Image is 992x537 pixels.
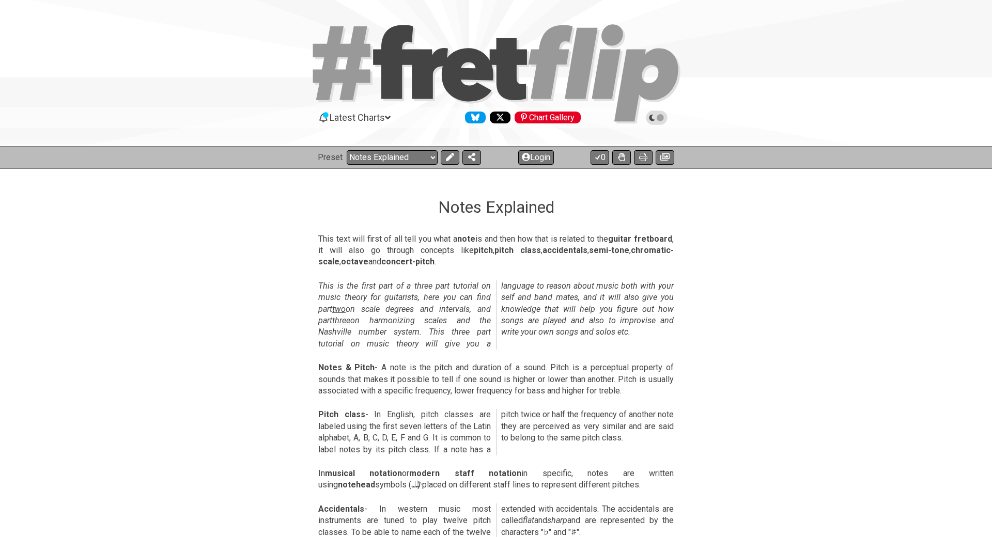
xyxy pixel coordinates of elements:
[318,468,674,491] p: In or in specific, notes are written using symbols (𝅝 𝅗𝅥 𝅘𝅥 𝅘𝅥𝅮) placed on different staff lines to r...
[457,234,475,244] strong: note
[338,480,375,489] strong: notehead
[461,112,486,123] a: Follow #fretflip at Bluesky
[318,409,365,419] strong: Pitch class
[330,112,385,123] span: Latest Charts
[318,409,674,455] p: - In English, pitch classes are labeled using the first seven letters of the Latin alphabet, A, B...
[318,362,674,397] p: - A note is the pitch and duration of a sound. Pitch is a perceptual property of sounds that make...
[547,515,567,525] em: sharp
[318,281,674,349] em: This is the first part of a three part tutorial on music theory for guitarists, here you can find...
[612,150,631,165] button: Toggle Dexterity for all fretkits
[518,150,554,165] button: Login
[318,233,674,268] p: This text will first of all tell you what a is and then how that is related to the , it will also...
[656,150,674,165] button: Create image
[347,150,438,165] select: Preset
[494,245,541,255] strong: pitch class
[474,245,493,255] strong: pitch
[325,468,402,478] strong: musical notation
[608,234,672,244] strong: guitar fretboard
[318,152,343,162] span: Preset
[318,504,364,514] strong: Accidentals
[486,112,510,123] a: Follow #fretflip at X
[441,150,459,165] button: Edit Preset
[332,304,346,314] span: two
[438,197,554,217] h1: Notes Explained
[462,150,481,165] button: Share Preset
[589,245,629,255] strong: semi-tone
[409,468,521,478] strong: modern staff notation
[634,150,653,165] button: Print
[510,112,581,123] a: #fretflip at Pinterest
[381,257,435,266] strong: concert-pitch
[332,315,350,325] span: three
[523,515,534,525] em: flat
[542,245,587,255] strong: accidentals
[515,112,581,123] div: Chart Gallery
[341,257,368,266] strong: octave
[651,113,663,122] span: Toggle light / dark theme
[318,362,375,372] strong: Notes & Pitch
[591,150,609,165] button: 0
